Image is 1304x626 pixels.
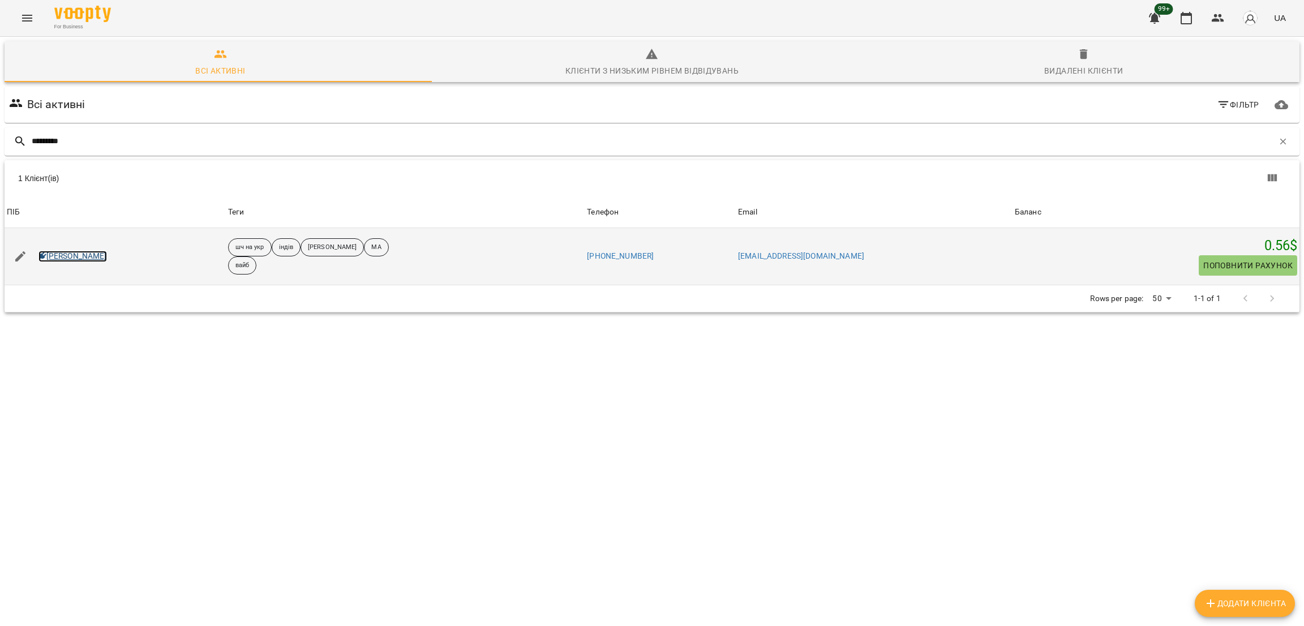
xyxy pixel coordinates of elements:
div: Всі активні [195,64,245,78]
button: UA [1269,7,1290,28]
img: avatar_s.png [1242,10,1258,26]
span: 99+ [1155,3,1173,15]
p: [PERSON_NAME] [308,243,357,252]
button: Показати колонки [1259,165,1286,192]
div: Table Toolbar [5,160,1299,196]
p: Rows per page: [1090,293,1143,305]
span: Телефон [587,205,733,219]
div: [PERSON_NAME] [301,238,364,256]
a: [PHONE_NUMBER] [587,251,654,260]
span: Баланс [1015,205,1297,219]
span: Поповнити рахунок [1203,259,1293,272]
div: Sort [7,205,20,219]
div: Видалені клієнти [1044,64,1123,78]
div: Sort [738,205,757,219]
div: вайб [228,256,256,275]
p: індів [279,243,294,252]
div: індів [272,238,301,256]
div: Sort [587,205,619,219]
div: Баланс [1015,205,1041,219]
button: Фільтр [1212,95,1264,115]
a: [EMAIL_ADDRESS][DOMAIN_NAME] [738,251,864,260]
button: Menu [14,5,41,32]
a: [PERSON_NAME] [38,251,107,262]
div: Sort [1015,205,1041,219]
div: Теги [228,205,583,219]
span: Фільтр [1217,98,1259,112]
span: ПІБ [7,205,224,219]
div: шч на укр [228,238,272,256]
p: шч на укр [235,243,264,252]
div: 50 [1148,290,1175,307]
span: UA [1274,12,1286,24]
h5: 0.56 $ [1015,237,1297,255]
img: Voopty Logo [54,6,111,22]
div: Email [738,205,757,219]
p: МА [371,243,381,252]
p: вайб [235,261,249,271]
p: 1-1 of 1 [1194,293,1221,305]
div: Телефон [587,205,619,219]
span: Email [738,205,1010,219]
span: For Business [54,23,111,31]
div: Клієнти з низьким рівнем відвідувань [565,64,739,78]
div: МА [364,238,388,256]
h6: Всі активні [27,96,85,113]
div: 1 Клієнт(ів) [18,173,659,184]
div: ПІБ [7,205,20,219]
button: Поповнити рахунок [1199,255,1297,276]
